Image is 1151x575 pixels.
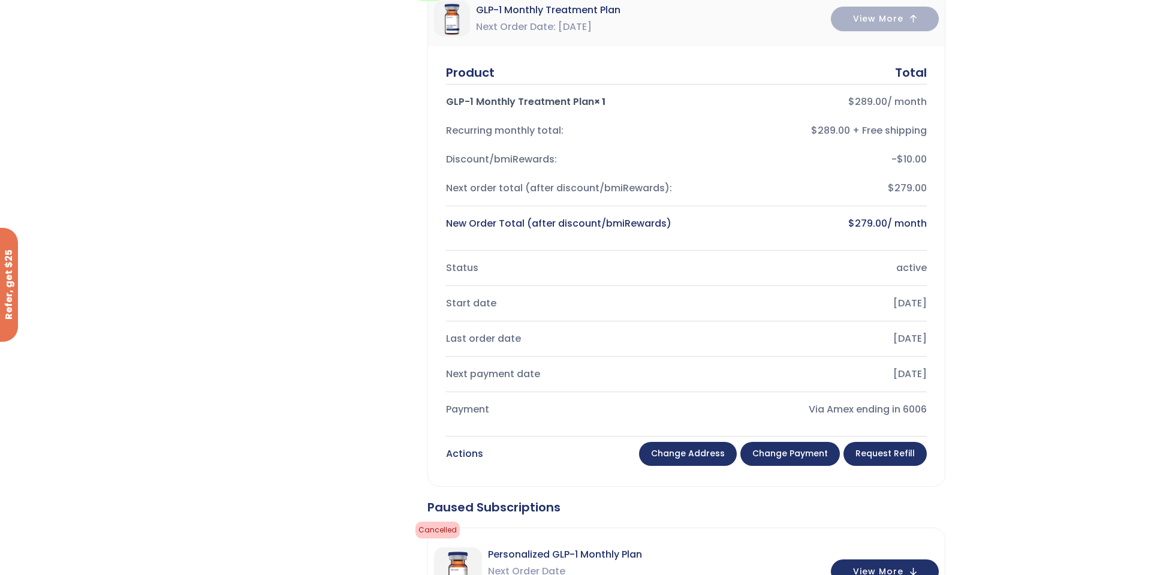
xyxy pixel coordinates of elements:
div: $279.00 [696,180,927,197]
div: / month [696,94,927,110]
div: Actions [446,445,483,462]
div: - [696,151,927,168]
span: $ [848,95,855,109]
strong: × 1 [594,95,605,109]
div: Last order date [446,330,677,347]
div: Discount/bmiRewards: [446,151,677,168]
div: Payment [446,401,677,418]
a: Change address [639,442,737,466]
div: Via Amex ending in 6006 [696,401,927,418]
a: Request Refill [843,442,927,466]
button: View More [831,7,939,31]
div: Next payment date [446,366,677,383]
div: [DATE] [696,366,927,383]
div: Paused Subscriptions [427,499,945,516]
div: New Order Total (after discount/bmiRewards) [446,215,677,232]
div: [DATE] [696,330,927,347]
div: / month [696,215,927,232]
a: Change payment [740,442,840,466]
bdi: 289.00 [848,95,887,109]
span: Next Order Date [476,19,556,35]
img: GLP-1 Monthly Treatment Plan [434,1,470,37]
div: $289.00 + Free shipping [696,122,927,139]
span: Personalized GLP-1 Monthly Plan [488,546,642,563]
div: Product [446,64,495,81]
span: View More [853,15,903,23]
div: [DATE] [696,295,927,312]
span: $ [897,152,903,166]
div: Recurring monthly total: [446,122,677,139]
span: 10.00 [897,152,927,166]
div: GLP-1 Monthly Treatment Plan [446,94,677,110]
div: Total [895,64,927,81]
bdi: 279.00 [848,216,887,230]
div: Next order total (after discount/bmiRewards): [446,180,677,197]
div: Start date [446,295,677,312]
div: Status [446,260,677,276]
span: cancelled [415,522,460,538]
span: [DATE] [558,19,592,35]
div: active [696,260,927,276]
span: $ [848,216,855,230]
